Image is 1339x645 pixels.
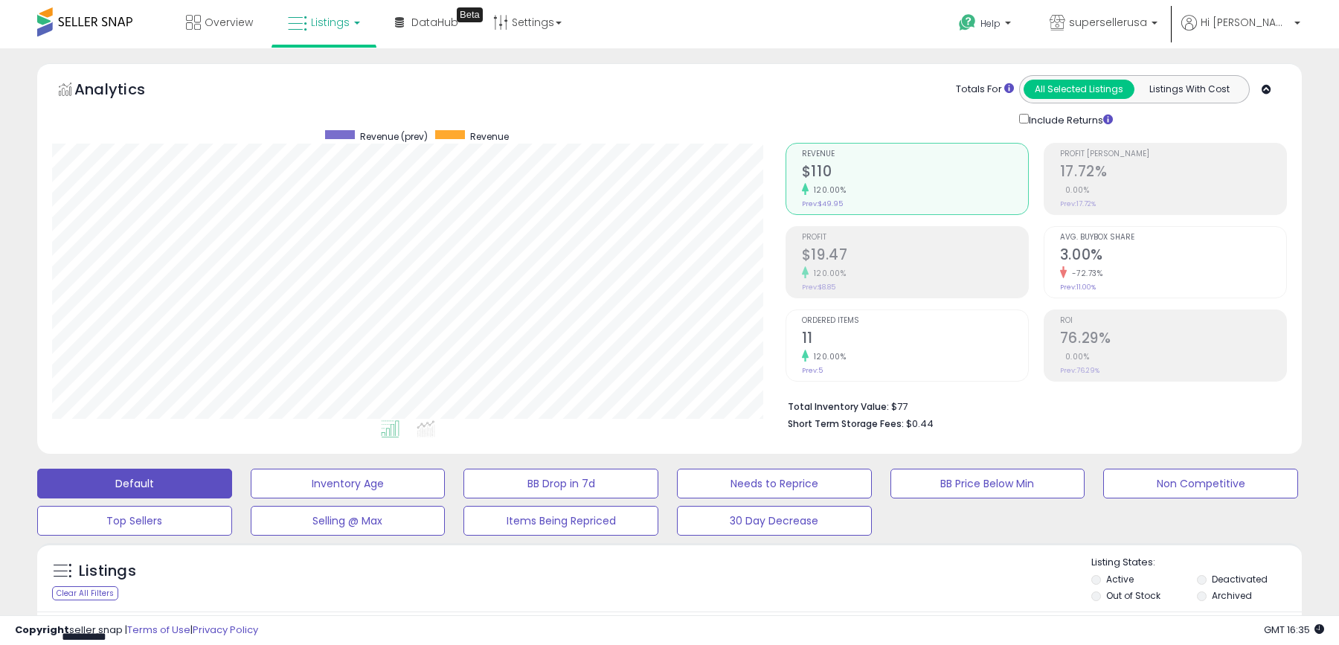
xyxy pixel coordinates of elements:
strong: Copyright [15,623,69,637]
span: Profit [PERSON_NAME] [1060,150,1286,158]
small: Prev: 11.00% [1060,283,1096,292]
label: Deactivated [1212,573,1268,585]
div: Tooltip anchor [457,7,483,22]
button: 30 Day Decrease [677,506,872,536]
h5: Listings [79,561,136,582]
h2: $19.47 [802,246,1028,266]
label: Archived [1212,589,1252,602]
button: All Selected Listings [1024,80,1134,99]
small: Prev: 17.72% [1060,199,1096,208]
small: 120.00% [809,351,847,362]
b: Short Term Storage Fees: [788,417,904,430]
div: Clear All Filters [52,586,118,600]
li: $77 [788,397,1276,414]
h2: 11 [802,330,1028,350]
span: Listings [311,15,350,30]
span: Overview [205,15,253,30]
small: Prev: $8.85 [802,283,835,292]
small: -72.73% [1067,268,1103,279]
span: Revenue [802,150,1028,158]
h2: $110 [802,163,1028,183]
button: Items Being Repriced [463,506,658,536]
h2: 17.72% [1060,163,1286,183]
button: Needs to Reprice [677,469,872,498]
div: Include Returns [1008,111,1131,128]
label: Out of Stock [1106,589,1160,602]
span: Hi [PERSON_NAME] [1201,15,1290,30]
a: Terms of Use [127,623,190,637]
button: Listings With Cost [1134,80,1245,99]
small: 0.00% [1060,184,1090,196]
small: 120.00% [809,268,847,279]
span: Help [980,17,1001,30]
small: 0.00% [1060,351,1090,362]
button: Default [37,469,232,498]
label: Active [1106,573,1134,585]
span: 2025-09-8 16:35 GMT [1264,623,1324,637]
a: Hi [PERSON_NAME] [1181,15,1300,48]
span: Ordered Items [802,317,1028,325]
small: Prev: $49.95 [802,199,843,208]
button: Non Competitive [1103,469,1298,498]
span: Profit [802,234,1028,242]
small: Prev: 76.29% [1060,366,1099,375]
h2: 76.29% [1060,330,1286,350]
button: Top Sellers [37,506,232,536]
small: 120.00% [809,184,847,196]
small: Prev: 5 [802,366,823,375]
span: ROI [1060,317,1286,325]
span: Avg. Buybox Share [1060,234,1286,242]
a: Privacy Policy [193,623,258,637]
span: $0.44 [906,417,934,431]
h5: Analytics [74,79,174,103]
i: Get Help [958,13,977,32]
span: supersellerusa [1069,15,1147,30]
h2: 3.00% [1060,246,1286,266]
span: Revenue (prev) [360,130,428,143]
span: DataHub [411,15,458,30]
span: Revenue [470,130,509,143]
p: Listing States: [1091,556,1301,570]
div: Totals For [956,83,1014,97]
button: BB Price Below Min [890,469,1085,498]
div: seller snap | | [15,623,258,638]
a: Help [947,2,1026,48]
button: Selling @ Max [251,506,446,536]
button: BB Drop in 7d [463,469,658,498]
button: Inventory Age [251,469,446,498]
b: Total Inventory Value: [788,400,889,413]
